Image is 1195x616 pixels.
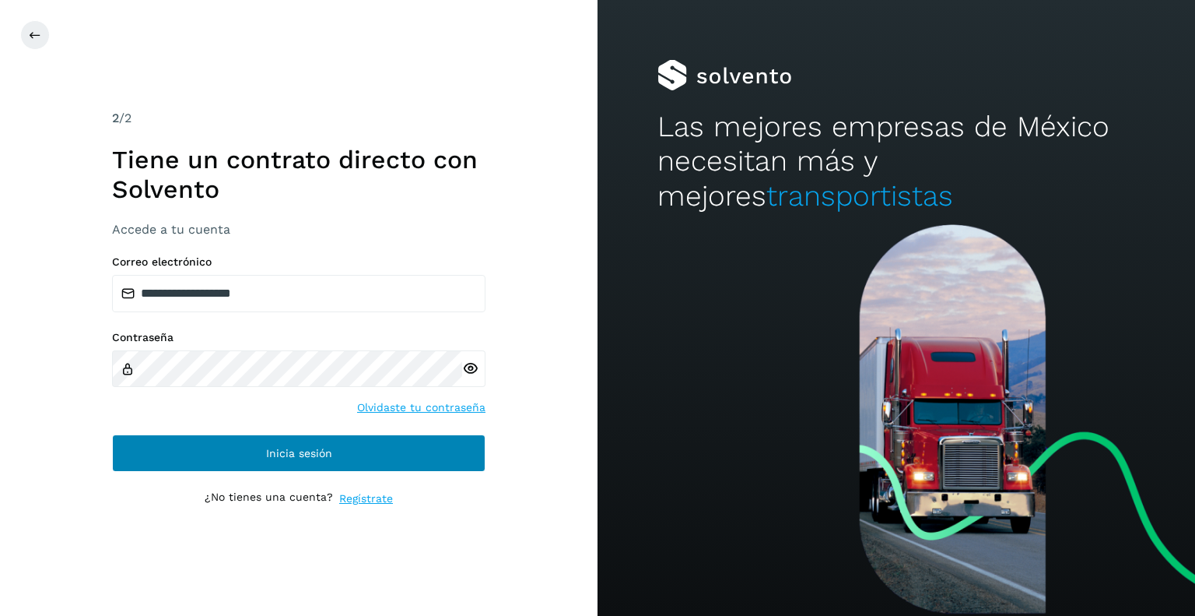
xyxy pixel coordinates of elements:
[205,491,333,507] p: ¿No tienes una cuenta?
[112,111,119,125] span: 2
[766,179,953,213] span: transportistas
[112,255,485,269] label: Correo electrónico
[112,145,485,205] h1: Tiene un contrato directo con Solvento
[339,491,393,507] a: Regístrate
[357,400,485,416] a: Olvidaste tu contraseña
[112,222,485,237] h3: Accede a tu cuenta
[112,331,485,344] label: Contraseña
[657,110,1135,213] h2: Las mejores empresas de México necesitan más y mejores
[112,435,485,472] button: Inicia sesión
[112,109,485,128] div: /2
[266,448,332,459] span: Inicia sesión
